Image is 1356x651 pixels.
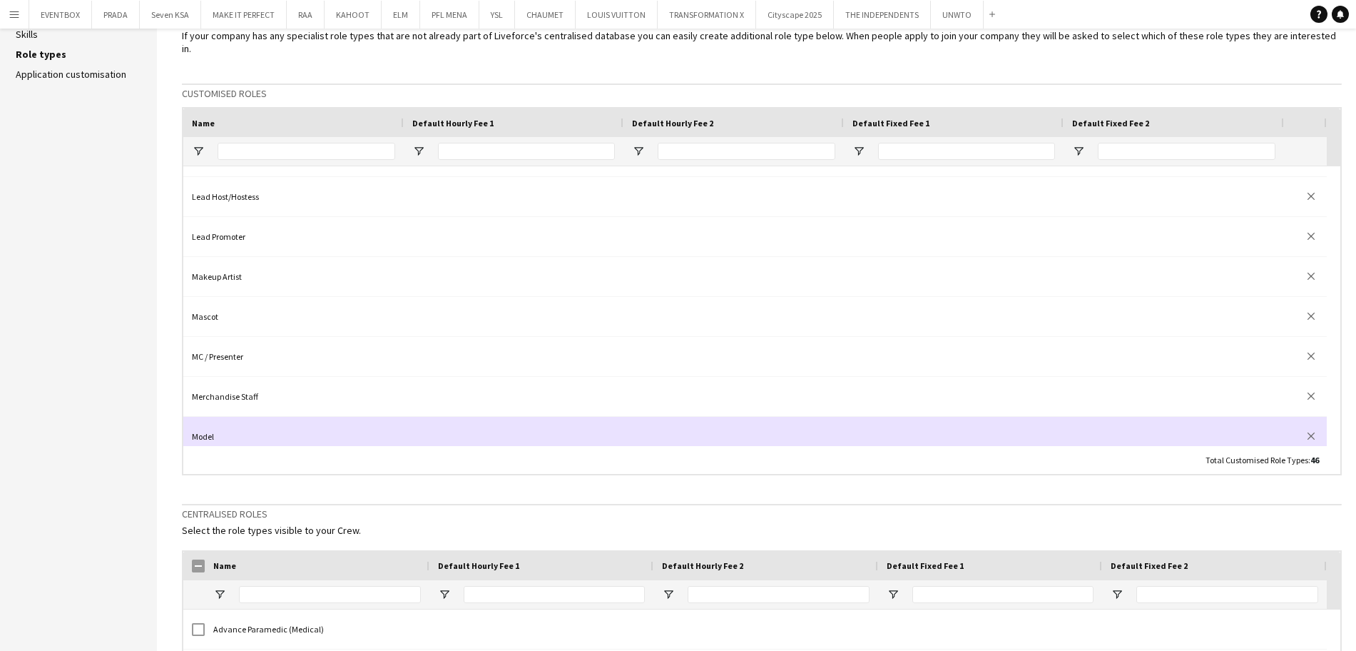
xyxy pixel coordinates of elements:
input: Default Fixed Fee 2 Filter Input [1098,143,1275,160]
div: Lead Host/Hostess [183,177,404,216]
button: YSL [479,1,515,29]
div: Mascot [183,297,404,336]
button: Open Filter Menu [1072,145,1085,158]
p: If your company has any specialist role types that are not already part of Liveforce's centralise... [182,29,1342,55]
button: Open Filter Menu [412,145,425,158]
button: PFL MENA [420,1,479,29]
button: Seven KSA [140,1,201,29]
button: Open Filter Menu [632,145,645,158]
button: Open Filter Menu [662,588,675,601]
h3: Centralised roles [182,508,1342,520]
span: 46 [1310,455,1319,465]
button: KAHOOT [325,1,382,29]
span: Default Hourly Fee 1 [412,118,494,128]
div: Lead Promoter [183,217,404,256]
button: Open Filter Menu [213,588,226,601]
span: Default Fixed Fee 2 [1072,118,1149,128]
a: Application customisation [16,68,126,81]
span: Default Fixed Fee 2 [1111,560,1188,571]
span: Default Fixed Fee 1 [887,560,964,571]
input: Default Fixed Fee 1 Filter Input [878,143,1055,160]
div: Advance Paramedic (Medical) [205,610,429,649]
span: Name [213,560,236,571]
input: Default Hourly Fee 1 Filter Input [438,143,615,160]
div: Makeup Artist [183,257,404,296]
span: Default Hourly Fee 2 [632,118,713,128]
button: MAKE IT PERFECT [201,1,287,29]
input: Default Hourly Fee 2 Filter Input [658,143,835,160]
span: Default Hourly Fee 2 [662,560,743,571]
button: Open Filter Menu [852,145,865,158]
button: Open Filter Menu [438,588,451,601]
span: Default Hourly Fee 1 [438,560,519,571]
button: Open Filter Menu [192,145,205,158]
button: THE INDEPENDENTS [834,1,931,29]
h3: Customised roles [182,87,1342,100]
input: Name Filter Input [239,586,421,603]
input: Default Fixed Fee 2 Filter Input [1136,586,1318,603]
input: Default Hourly Fee 2 Filter Input [688,586,870,603]
input: Default Fixed Fee 1 Filter Input [912,586,1094,603]
a: Role types [16,48,66,61]
button: Open Filter Menu [887,588,899,601]
input: Default Hourly Fee 1 Filter Input [464,586,645,603]
div: : [1205,446,1319,474]
button: UNWTO [931,1,984,29]
button: TRANSFORMATION X [658,1,756,29]
button: Open Filter Menu [1111,588,1123,601]
span: Default Fixed Fee 1 [852,118,929,128]
button: ELM [382,1,420,29]
button: EVENTBOX [29,1,92,29]
input: Name Filter Input [218,143,395,160]
button: CHAUMET [515,1,576,29]
a: Skills [16,28,38,41]
div: MC / Presenter [183,337,404,376]
div: Model [183,417,404,456]
button: RAA [287,1,325,29]
div: Merchandise Staff [183,377,404,416]
button: PRADA [92,1,140,29]
p: Select the role types visible to your Crew. [182,524,1342,537]
span: Total Customised Role Types [1205,455,1308,465]
button: Cityscape 2025 [756,1,834,29]
span: Name [192,118,215,128]
button: LOUIS VUITTON [576,1,658,29]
